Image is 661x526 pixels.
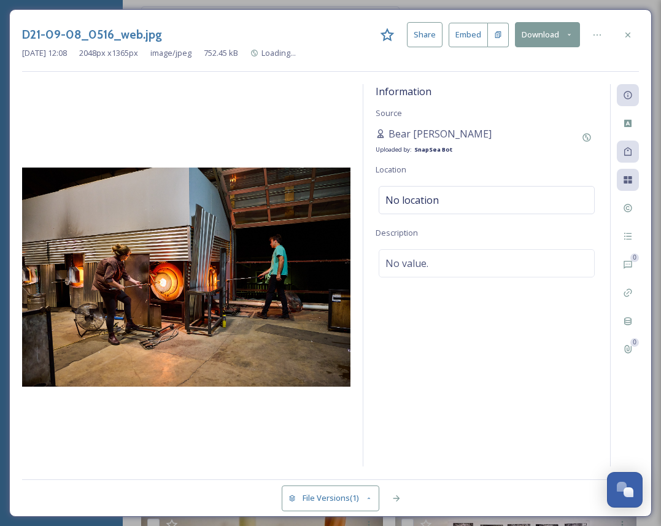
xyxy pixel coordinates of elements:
[22,47,67,59] span: [DATE] 12:08
[388,126,492,141] span: Bear [PERSON_NAME]
[150,47,191,59] span: image/jpeg
[261,47,296,58] span: Loading...
[385,193,439,207] span: No location
[515,22,580,47] button: Download
[282,485,380,511] button: File Versions(1)
[376,85,431,98] span: Information
[376,164,406,175] span: Location
[630,253,639,262] div: 0
[407,22,443,47] button: Share
[607,472,643,508] button: Open Chat
[376,227,418,238] span: Description
[385,256,428,271] span: No value.
[79,47,138,59] span: 2048 px x 1365 px
[376,107,402,118] span: Source
[376,145,412,153] span: Uploaded by:
[204,47,238,59] span: 752.45 kB
[630,338,639,347] div: 0
[449,23,488,47] button: Embed
[22,168,350,387] img: 103603751.jpg
[414,145,452,153] strong: SnapSea Bot
[22,26,162,44] h3: D21-09-08_0516_web.jpg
